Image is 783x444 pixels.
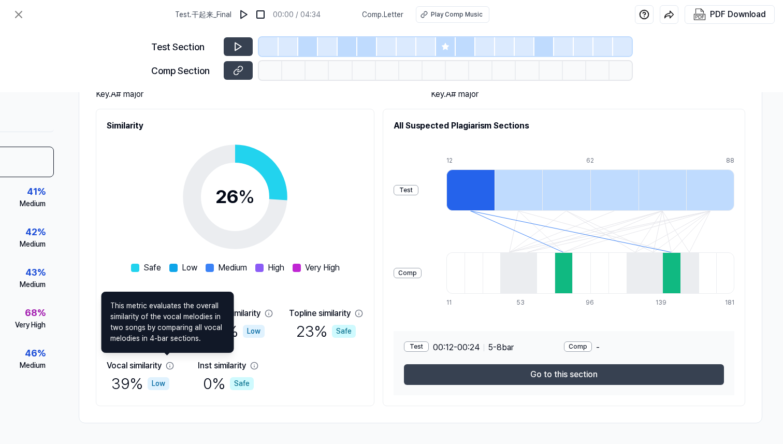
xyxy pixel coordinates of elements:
[296,320,356,343] div: 23 %
[255,9,266,20] img: stop
[20,198,46,209] div: Medium
[27,184,46,198] div: 41 %
[20,239,46,250] div: Medium
[693,8,706,21] img: PDF Download
[416,6,489,23] button: Play Comp Music
[143,262,161,274] span: Safe
[25,346,46,360] div: 46 %
[151,64,218,78] div: Comp Section
[206,320,265,343] div: 38 %
[726,156,734,165] div: 88
[215,183,255,211] div: 26
[431,88,745,101] div: Key. A# major
[203,372,254,395] div: 0 %
[25,265,46,279] div: 43 %
[15,320,46,331] div: Very High
[664,9,674,20] img: share
[238,185,255,208] span: %
[268,262,284,274] span: High
[230,377,254,390] div: Safe
[446,156,495,165] div: 12
[107,360,162,372] div: Vocal similarity
[332,325,356,338] div: Safe
[218,262,247,274] span: Medium
[151,40,218,54] div: Test Section
[25,306,46,320] div: 68 %
[96,88,410,101] div: Key. A# major
[20,360,46,371] div: Medium
[110,300,225,344] span: This metric evaluates the overall similarity of the vocal melodies in two songs by comparing all ...
[394,268,422,278] div: Comp
[20,279,46,290] div: Medium
[111,372,169,395] div: 39 %
[431,10,483,19] div: Play Comp Music
[691,6,768,23] button: PDF Download
[639,9,649,20] img: help
[362,9,403,20] span: Comp . Letter
[182,262,197,274] span: Low
[404,341,429,352] div: Test
[564,341,592,352] div: Comp
[273,9,321,20] div: 00:00 / 04:34
[404,364,724,385] button: Go to this section
[446,298,465,307] div: 11
[305,262,340,274] span: Very High
[725,298,734,307] div: 181
[148,377,169,390] div: Low
[175,9,231,20] span: Test . 干起来_Final
[656,298,674,307] div: 139
[586,298,604,307] div: 96
[433,341,480,354] span: 00:12 - 00:24
[564,341,724,354] div: -
[586,156,634,165] div: 62
[239,9,249,20] img: play
[394,120,734,132] h2: All Suspected Plagiarism Sections
[516,298,534,307] div: 53
[243,325,265,338] div: Low
[25,225,46,239] div: 42 %
[394,185,418,195] div: Test
[198,360,246,372] div: Inst similarity
[710,8,766,21] div: PDF Download
[289,307,351,320] div: Topline similarity
[107,120,364,132] h2: Similarity
[488,341,514,354] span: 5 - 8 bar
